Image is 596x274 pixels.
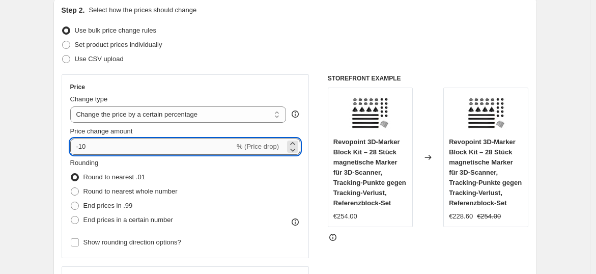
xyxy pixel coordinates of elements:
span: End prices in .99 [83,202,133,209]
span: Show rounding direction options? [83,238,181,246]
h6: STOREFRONT EXAMPLE [328,74,529,83]
strike: €254.00 [477,211,501,222]
h2: Step 2. [62,5,85,15]
p: Select how the prices should change [89,5,196,15]
span: Rounding [70,159,99,167]
span: Revopoint 3D-Marker Block Kit – 28 Stück magnetische Marker für 3D-Scanner, Tracking-Punkte gegen... [449,138,522,207]
span: Price change amount [70,127,133,135]
span: % (Price drop) [237,143,279,150]
span: Round to nearest whole number [83,187,178,195]
span: End prices in a certain number [83,216,173,224]
span: Revopoint 3D-Marker Block Kit – 28 Stück magnetische Marker für 3D-Scanner, Tracking-Punkte gegen... [333,138,406,207]
div: €228.60 [449,211,473,222]
div: help [290,109,300,119]
span: Round to nearest .01 [83,173,145,181]
span: Use CSV upload [75,55,124,63]
span: Use bulk price change rules [75,26,156,34]
input: -15 [70,139,235,155]
img: 71pZ4fF8C0L_80x.jpg [350,93,390,134]
span: Set product prices individually [75,41,162,48]
span: Change type [70,95,108,103]
div: €254.00 [333,211,357,222]
h3: Price [70,83,85,91]
img: 71pZ4fF8C0L_80x.jpg [466,93,506,134]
